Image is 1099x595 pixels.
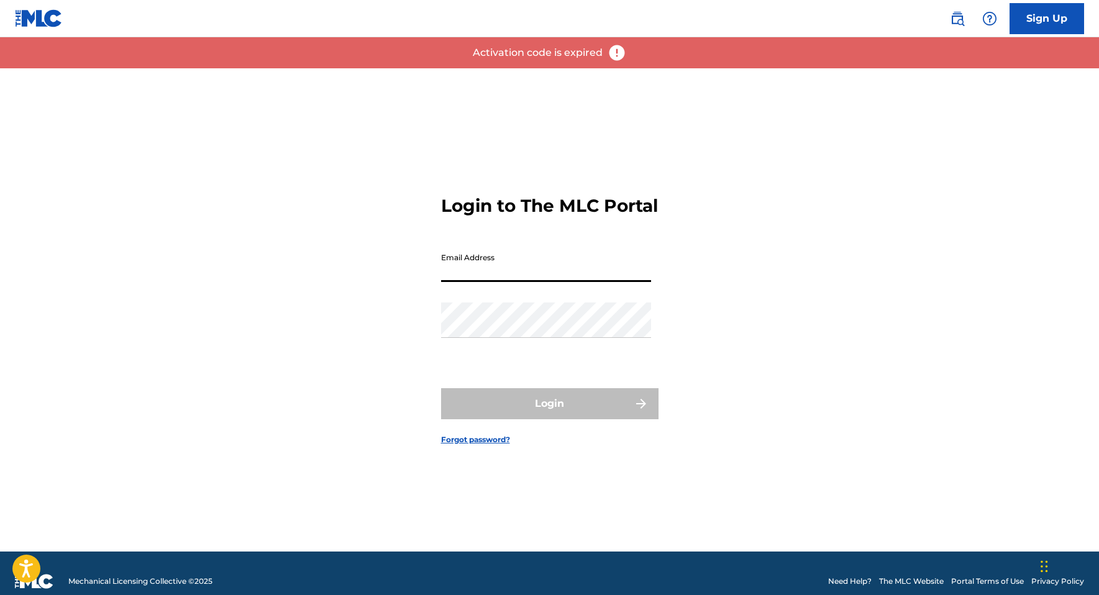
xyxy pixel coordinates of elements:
[68,576,212,587] span: Mechanical Licensing Collective © 2025
[879,576,944,587] a: The MLC Website
[1010,3,1084,34] a: Sign Up
[441,434,510,445] a: Forgot password?
[15,574,53,589] img: logo
[945,6,970,31] a: Public Search
[1037,535,1099,595] iframe: Chat Widget
[1031,576,1084,587] a: Privacy Policy
[473,45,603,60] p: Activation code is expired
[828,576,872,587] a: Need Help?
[441,195,658,217] h3: Login to The MLC Portal
[950,11,965,26] img: search
[15,9,63,27] img: MLC Logo
[977,6,1002,31] div: Help
[982,11,997,26] img: help
[1041,548,1048,585] div: Drag
[951,576,1024,587] a: Portal Terms of Use
[608,43,626,62] img: error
